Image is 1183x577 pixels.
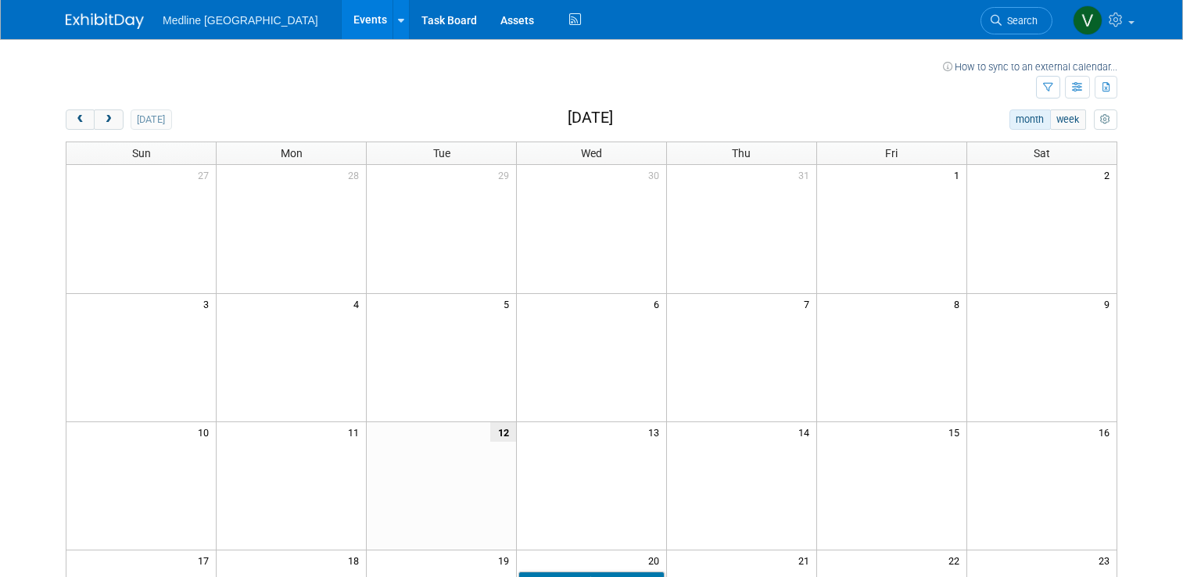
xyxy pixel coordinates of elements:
[66,109,95,130] button: prev
[1097,422,1117,442] span: 16
[163,14,318,27] span: Medline [GEOGRAPHIC_DATA]
[568,109,613,127] h2: [DATE]
[652,294,666,314] span: 6
[196,165,216,185] span: 27
[732,147,751,159] span: Thu
[1102,294,1117,314] span: 9
[980,7,1052,34] a: Search
[797,550,816,570] span: 21
[1097,550,1117,570] span: 23
[647,165,666,185] span: 30
[497,165,516,185] span: 29
[66,13,144,29] img: ExhibitDay
[196,422,216,442] span: 10
[281,147,303,159] span: Mon
[1073,5,1102,35] img: Vahid Mohammadi
[94,109,123,130] button: next
[797,165,816,185] span: 31
[952,294,966,314] span: 8
[132,147,151,159] span: Sun
[1002,15,1038,27] span: Search
[131,109,172,130] button: [DATE]
[346,422,366,442] span: 11
[581,147,602,159] span: Wed
[1050,109,1086,130] button: week
[433,147,450,159] span: Tue
[1094,109,1117,130] button: myCustomButton
[346,550,366,570] span: 18
[1102,165,1117,185] span: 2
[1034,147,1050,159] span: Sat
[502,294,516,314] span: 5
[196,550,216,570] span: 17
[797,422,816,442] span: 14
[490,422,516,442] span: 12
[885,147,898,159] span: Fri
[1100,115,1110,125] i: Personalize Calendar
[947,422,966,442] span: 15
[346,165,366,185] span: 28
[952,165,966,185] span: 1
[352,294,366,314] span: 4
[802,294,816,314] span: 7
[647,422,666,442] span: 13
[943,61,1117,73] a: How to sync to an external calendar...
[947,550,966,570] span: 22
[497,550,516,570] span: 19
[647,550,666,570] span: 20
[202,294,216,314] span: 3
[1009,109,1051,130] button: month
